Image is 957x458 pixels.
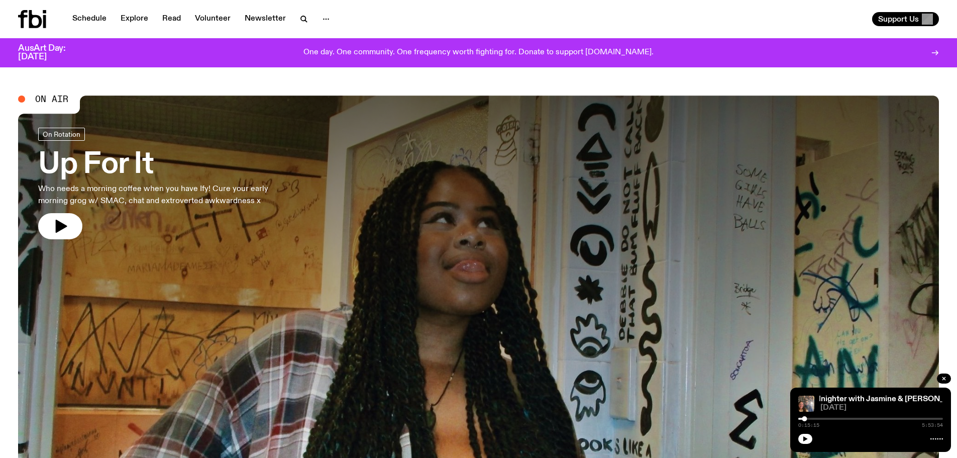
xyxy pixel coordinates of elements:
p: Who needs a morning coffee when you have Ify! Cure your early morning grog w/ SMAC, chat and extr... [38,183,295,207]
span: 5:53:54 [922,423,943,428]
a: Volunteer [189,12,237,26]
button: Support Us [872,12,939,26]
span: On Rotation [43,130,80,138]
a: Up For ItWho needs a morning coffee when you have Ify! Cure your early morning grog w/ SMAC, chat... [38,128,295,239]
span: On Air [35,95,68,104]
a: Newsletter [239,12,292,26]
h3: AusArt Day: [DATE] [18,44,82,61]
span: Support Us [878,15,919,24]
p: One day. One community. One frequency worth fighting for. Donate to support [DOMAIN_NAME]. [303,48,654,57]
h3: Up For It [38,151,295,179]
a: Schedule [66,12,113,26]
span: [DATE] [820,404,943,412]
span: 0:15:15 [798,423,819,428]
a: Read [156,12,187,26]
a: Explore [115,12,154,26]
a: On Rotation [38,128,85,141]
